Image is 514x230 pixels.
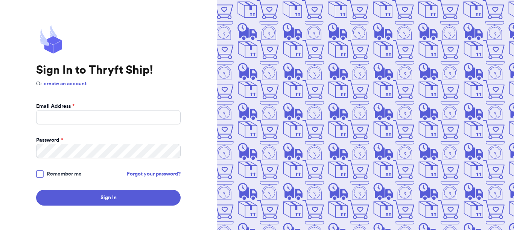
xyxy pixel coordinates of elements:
[44,81,87,86] a: create an account
[36,64,181,77] h1: Sign In to Thryft Ship!
[127,170,181,178] a: Forgot your password?
[36,136,63,144] label: Password
[47,170,82,178] span: Remember me
[36,103,75,110] label: Email Address
[36,80,181,88] p: Or
[36,190,181,206] button: Sign In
